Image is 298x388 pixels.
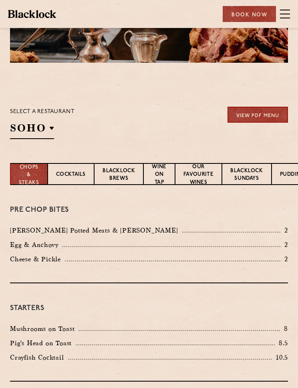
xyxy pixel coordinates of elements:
p: Wine on Tap [152,163,166,187]
p: Mushrooms on Toast [10,325,79,332]
p: 2 [280,240,288,250]
p: Blacklock Brews [103,167,135,183]
p: Cocktails [56,171,86,179]
p: Cheese & Pickle [10,256,65,263]
a: View PDF Menu [228,107,288,123]
p: 8 [280,324,288,334]
p: 2 [280,254,288,265]
p: 10.5 [272,352,288,363]
p: Chops & Steaks [19,163,39,187]
p: 2 [280,225,288,236]
p: [PERSON_NAME] Potted Meats & [PERSON_NAME] [10,227,182,234]
p: Egg & Anchovy [10,241,62,249]
p: Select a restaurant [10,107,74,117]
p: 8.5 [275,338,288,348]
img: BL_Textured_Logo-footer-cropped.svg [8,10,56,18]
h2: SOHO [10,121,54,139]
p: Crayfish Cocktail [10,354,68,361]
p: Pig's Head on Toast [10,340,76,347]
h3: Pre Chop Bites [10,205,288,215]
h3: Starters [10,303,288,314]
div: Book Now [223,6,276,22]
p: Our favourite wines [183,163,213,187]
p: Blacklock Sundays [230,167,263,183]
